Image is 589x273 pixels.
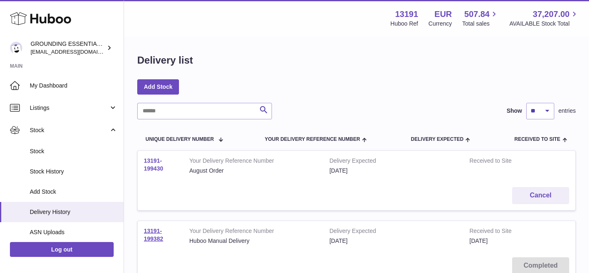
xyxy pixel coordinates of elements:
strong: Received to Site [470,157,536,167]
span: Stock [30,147,117,155]
strong: Your Delivery Reference Number [189,227,317,237]
span: Listings [30,104,109,112]
button: Cancel [512,187,569,204]
div: [DATE] [329,237,457,245]
a: Log out [10,242,114,257]
span: Stock [30,126,109,134]
div: August Order [189,167,317,175]
strong: Delivery Expected [329,227,457,237]
a: 13191-199382 [144,228,163,242]
span: Add Stock [30,188,117,196]
span: Unique Delivery Number [145,137,214,142]
strong: Delivery Expected [329,157,457,167]
img: espenwkopperud@gmail.com [10,42,22,54]
span: AVAILABLE Stock Total [509,20,579,28]
strong: Your Delivery Reference Number [189,157,317,167]
span: 507.84 [464,9,489,20]
span: Received to Site [514,137,560,142]
span: Total sales [462,20,499,28]
span: 37,207.00 [533,9,570,20]
span: ASN Uploads [30,228,117,236]
strong: Received to Site [470,227,536,237]
strong: 13191 [395,9,418,20]
span: Delivery Expected [411,137,463,142]
h1: Delivery list [137,54,193,67]
div: Huboo Ref [391,20,418,28]
div: GROUNDING ESSENTIALS INTERNATIONAL SLU [31,40,105,56]
span: Your Delivery Reference Number [265,137,360,142]
a: 13191-199430 [144,157,163,172]
a: Add Stock [137,79,179,94]
span: entries [558,107,576,115]
a: 37,207.00 AVAILABLE Stock Total [509,9,579,28]
a: 507.84 Total sales [462,9,499,28]
span: [EMAIL_ADDRESS][DOMAIN_NAME] [31,48,122,55]
strong: EUR [434,9,452,20]
span: Delivery History [30,208,117,216]
span: [DATE] [470,237,488,244]
div: Huboo Manual Delivery [189,237,317,245]
span: My Dashboard [30,82,117,90]
label: Show [507,107,522,115]
div: [DATE] [329,167,457,175]
div: Currency [429,20,452,28]
span: Stock History [30,168,117,176]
